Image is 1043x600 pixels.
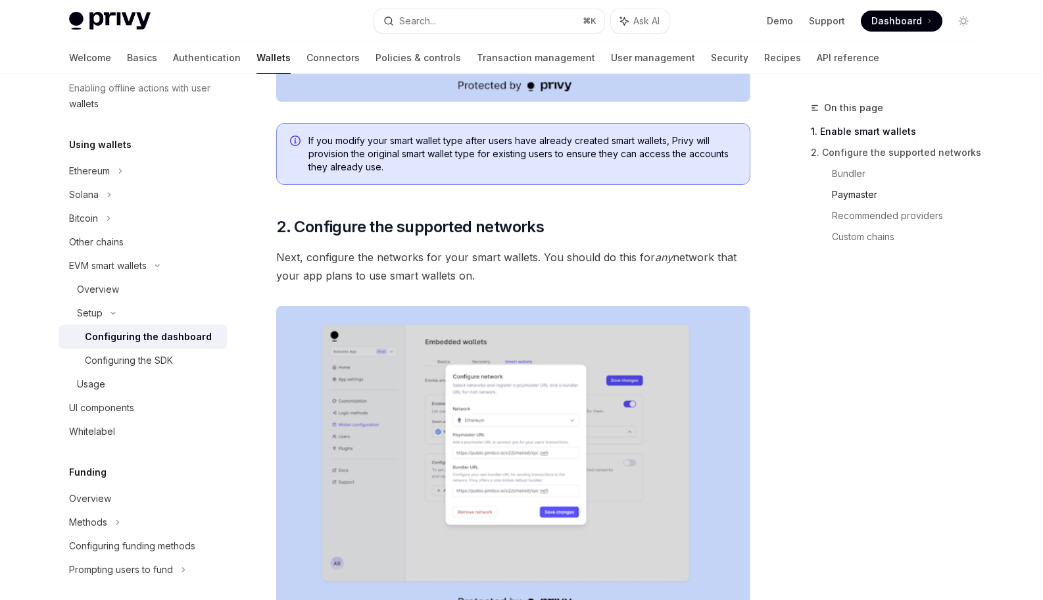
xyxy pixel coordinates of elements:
[59,76,227,116] a: Enabling offline actions with user wallets
[811,142,984,163] a: 2. Configure the supported networks
[69,514,107,530] div: Methods
[583,16,596,26] span: ⌘ K
[633,14,660,28] span: Ask AI
[767,14,793,28] a: Demo
[69,424,115,439] div: Whitelabel
[77,376,105,392] div: Usage
[824,100,883,116] span: On this page
[809,14,845,28] a: Support
[85,353,173,368] div: Configuring the SDK
[69,538,195,554] div: Configuring funding methods
[69,187,99,203] div: Solana
[59,278,227,301] a: Overview
[832,205,984,226] a: Recommended providers
[59,534,227,558] a: Configuring funding methods
[276,248,750,285] span: Next, configure the networks for your smart wallets. You should do this for network that your app...
[69,42,111,74] a: Welcome
[69,137,132,153] h5: Using wallets
[69,12,151,30] img: light logo
[59,487,227,511] a: Overview
[871,14,922,28] span: Dashboard
[832,226,984,247] a: Custom chains
[711,42,748,74] a: Security
[69,80,219,112] div: Enabling offline actions with user wallets
[59,396,227,420] a: UI components
[69,234,124,250] div: Other chains
[69,464,107,480] h5: Funding
[376,42,461,74] a: Policies & controls
[764,42,801,74] a: Recipes
[69,258,147,274] div: EVM smart wallets
[817,42,879,74] a: API reference
[477,42,595,74] a: Transaction management
[85,329,212,345] div: Configuring the dashboard
[611,9,669,33] button: Ask AI
[308,134,737,174] span: If you modify your smart wallet type after users have already created smart wallets, Privy will p...
[59,420,227,443] a: Whitelabel
[69,562,173,578] div: Prompting users to fund
[655,251,673,264] em: any
[69,491,111,507] div: Overview
[59,230,227,254] a: Other chains
[811,121,984,142] a: 1. Enable smart wallets
[374,9,604,33] button: Search...⌘K
[861,11,942,32] a: Dashboard
[173,42,241,74] a: Authentication
[69,163,110,179] div: Ethereum
[59,325,227,349] a: Configuring the dashboard
[611,42,695,74] a: User management
[290,136,303,149] svg: Info
[832,184,984,205] a: Paymaster
[399,13,436,29] div: Search...
[256,42,291,74] a: Wallets
[77,282,119,297] div: Overview
[69,211,98,226] div: Bitcoin
[953,11,974,32] button: Toggle dark mode
[127,42,157,74] a: Basics
[69,400,134,416] div: UI components
[832,163,984,184] a: Bundler
[59,372,227,396] a: Usage
[276,216,544,238] span: 2. Configure the supported networks
[77,305,103,321] div: Setup
[306,42,360,74] a: Connectors
[59,349,227,372] a: Configuring the SDK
